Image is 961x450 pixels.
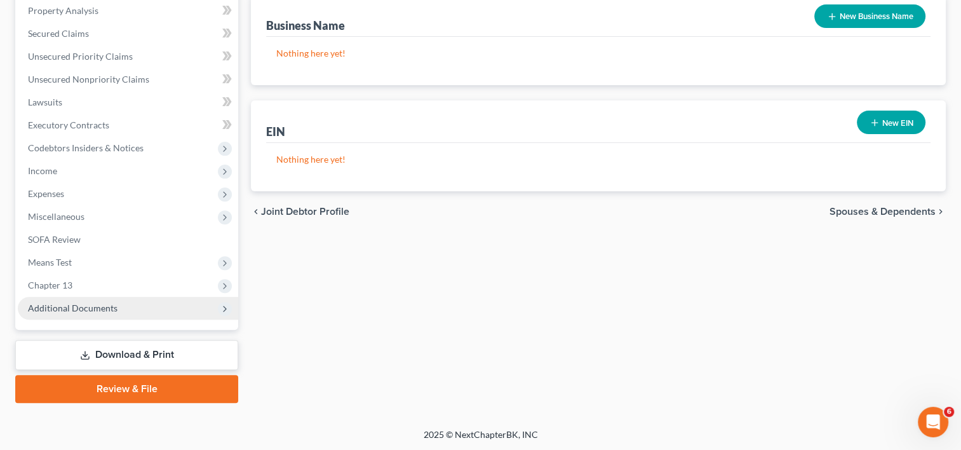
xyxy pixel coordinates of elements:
a: Unsecured Priority Claims [18,45,238,68]
span: Codebtors Insiders & Notices [28,142,144,153]
iframe: Intercom live chat [918,407,948,437]
button: New EIN [857,111,925,134]
span: Unsecured Priority Claims [28,51,133,62]
span: Miscellaneous [28,211,84,222]
a: Download & Print [15,340,238,370]
span: SOFA Review [28,234,81,245]
span: Income [28,165,57,176]
span: Executory Contracts [28,119,109,130]
p: Nothing here yet! [276,153,920,166]
span: Joint Debtor Profile [261,207,349,217]
span: 6 [944,407,954,417]
span: Spouses & Dependents [830,207,936,217]
a: Secured Claims [18,22,238,45]
span: Additional Documents [28,303,118,313]
span: Unsecured Nonpriority Claims [28,74,149,85]
a: Review & File [15,375,238,403]
i: chevron_right [936,207,946,217]
button: chevron_left Joint Debtor Profile [251,207,349,217]
a: Lawsuits [18,91,238,114]
button: New Business Name [814,4,925,28]
div: EIN [266,124,285,139]
span: Property Analysis [28,5,98,16]
a: SOFA Review [18,228,238,251]
a: Executory Contracts [18,114,238,137]
div: Business Name [266,18,345,33]
p: Nothing here yet! [276,47,920,60]
span: Chapter 13 [28,280,72,290]
span: Means Test [28,257,72,268]
span: Expenses [28,188,64,199]
i: chevron_left [251,207,261,217]
span: Secured Claims [28,28,89,39]
a: Unsecured Nonpriority Claims [18,68,238,91]
button: Spouses & Dependents chevron_right [830,207,946,217]
span: Lawsuits [28,97,62,107]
